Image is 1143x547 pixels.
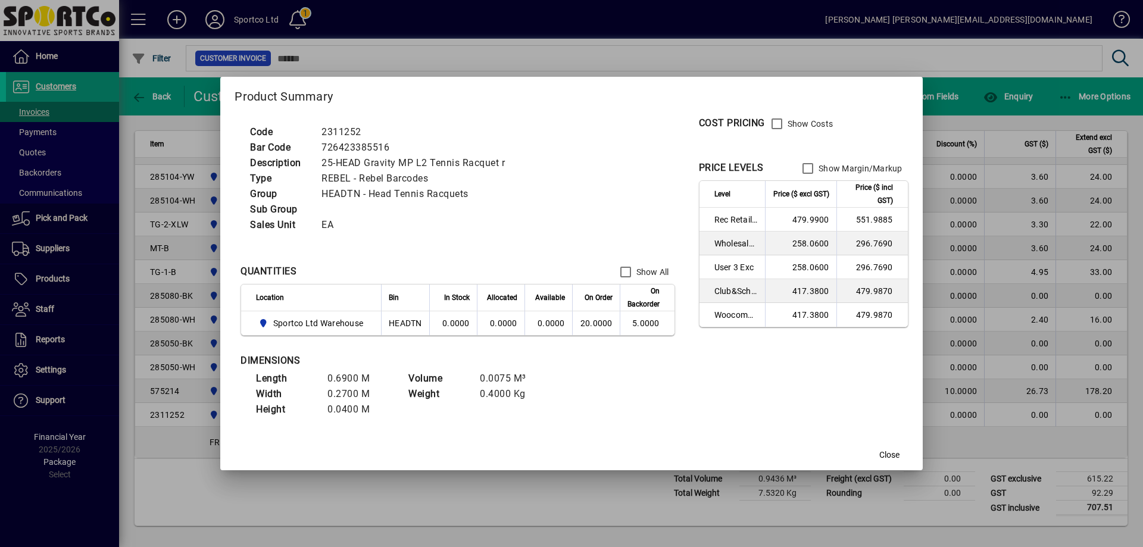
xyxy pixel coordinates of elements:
div: QUANTITIES [241,264,296,279]
span: Wholesale Exc [714,237,758,249]
td: 0.0400 M [321,402,393,417]
td: REBEL - Rebel Barcodes [316,171,519,186]
td: 296.7690 [836,255,908,279]
td: 296.7690 [836,232,908,255]
td: 551.9885 [836,208,908,232]
span: Allocated [487,291,517,304]
td: 25-HEAD Gravity MP L2 Tennis Racquet r [316,155,519,171]
span: 20.0000 [580,318,613,328]
td: Code [244,124,316,140]
td: Height [250,402,321,417]
td: Bar Code [244,140,316,155]
td: 258.0600 [765,232,836,255]
td: Type [244,171,316,186]
span: On Order [585,291,613,304]
span: Close [879,449,900,461]
td: 2311252 [316,124,519,140]
td: HEADTN - Head Tennis Racquets [316,186,519,202]
span: Club&School Exc [714,285,758,297]
td: Width [250,386,321,402]
td: 417.3800 [765,303,836,327]
td: EA [316,217,519,233]
td: 479.9900 [765,208,836,232]
span: Sportco Ltd Warehouse [256,316,368,330]
td: HEADTN [381,311,429,335]
span: Rec Retail Inc [714,214,758,226]
div: COST PRICING [699,116,765,130]
span: Bin [389,291,399,304]
td: Description [244,155,316,171]
span: User 3 Exc [714,261,758,273]
td: Volume [402,371,474,386]
td: Sub Group [244,202,316,217]
td: Length [250,371,321,386]
span: On Backorder [627,285,660,311]
label: Show Costs [785,118,833,130]
td: 479.9870 [836,303,908,327]
span: In Stock [444,291,470,304]
td: 0.2700 M [321,386,393,402]
td: 0.4000 Kg [474,386,545,402]
span: Location [256,291,284,304]
label: Show All [634,266,669,278]
td: Sales Unit [244,217,316,233]
td: 417.3800 [765,279,836,303]
td: 0.0075 M³ [474,371,545,386]
td: 479.9870 [836,279,908,303]
td: Weight [402,386,474,402]
span: Woocommerce Retail [714,309,758,321]
td: 258.0600 [765,255,836,279]
button: Close [870,444,908,465]
span: Level [714,187,730,201]
label: Show Margin/Markup [816,162,902,174]
td: 0.0000 [477,311,524,335]
td: Group [244,186,316,202]
span: Price ($ incl GST) [844,181,893,207]
td: 0.6900 M [321,371,393,386]
span: Available [535,291,565,304]
h2: Product Summary [220,77,922,111]
span: Sportco Ltd Warehouse [273,317,363,329]
span: Price ($ excl GST) [773,187,829,201]
div: DIMENSIONS [241,354,538,368]
td: 0.0000 [429,311,477,335]
td: 0.0000 [524,311,572,335]
td: 726423385516 [316,140,519,155]
div: PRICE LEVELS [699,161,764,175]
td: 5.0000 [620,311,674,335]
